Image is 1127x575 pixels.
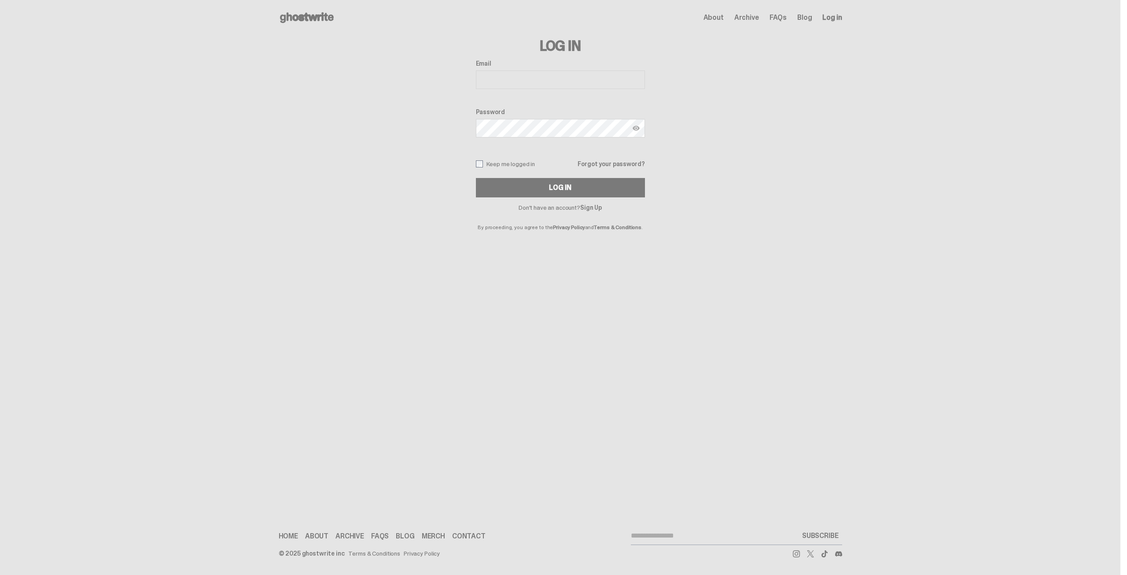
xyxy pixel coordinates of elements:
img: Show password [633,125,640,132]
a: Privacy Policy [404,550,440,556]
a: Home [279,533,298,540]
label: Password [476,108,645,115]
a: Blog [797,14,812,21]
a: Blog [396,533,414,540]
a: About [305,533,328,540]
button: Log In [476,178,645,197]
a: Archive [335,533,364,540]
label: Keep me logged in [476,160,535,167]
div: Log In [549,184,571,191]
a: Sign Up [580,204,602,211]
p: By proceeding, you agree to the and . [476,211,645,230]
a: Log in [822,14,842,21]
a: Terms & Conditions [348,550,400,556]
div: © 2025 ghostwrite inc [279,550,345,556]
a: Terms & Conditions [594,224,641,231]
a: Forgot your password? [578,161,645,167]
a: Archive [734,14,759,21]
label: Email [476,60,645,67]
a: FAQs [770,14,787,21]
p: Don't have an account? [476,204,645,211]
button: SUBSCRIBE [799,527,842,545]
a: Merch [422,533,445,540]
a: Contact [452,533,486,540]
a: FAQs [371,533,389,540]
input: Keep me logged in [476,160,483,167]
h3: Log In [476,39,645,53]
a: About [703,14,724,21]
a: Privacy Policy [553,224,585,231]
